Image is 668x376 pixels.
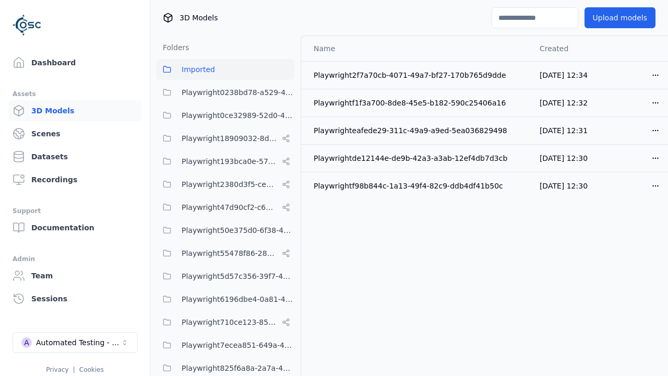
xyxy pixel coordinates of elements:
h3: Folders [157,42,189,53]
div: Playwrighteafede29-311c-49a9-a9ed-5ea036829498 [314,125,523,136]
span: Playwright5d57c356-39f7-47ed-9ab9-d0409ac6cddc [182,270,294,283]
button: Playwright18909032-8d07-45c5-9c81-9eec75d0b16b [157,128,294,149]
span: [DATE] 12:34 [540,71,588,79]
img: Logo [13,10,42,40]
div: Playwright2f7a70cb-4071-49a7-bf27-170b765d9dde [314,70,523,80]
span: [DATE] 12:30 [540,154,588,162]
button: Playwright0ce32989-52d0-45cf-b5b9-59d5033d313a [157,105,294,126]
button: Playwright193bca0e-57fa-418d-8ea9-45122e711dc7 [157,151,294,172]
button: Playwright710ce123-85fd-4f8c-9759-23c3308d8830 [157,312,294,333]
span: Playwright193bca0e-57fa-418d-8ea9-45122e711dc7 [182,155,278,168]
span: Playwright6196dbe4-0a81-4e42-90fd-98fc1637004d [182,293,294,305]
th: Created [531,36,601,61]
button: Upload models [584,7,655,28]
div: A [21,337,32,348]
div: Admin [13,253,137,265]
span: 3D Models [180,13,218,23]
a: Privacy [46,366,68,373]
a: Dashboard [8,52,141,73]
div: Assets [13,88,137,100]
span: Playwright55478f86-28dc-49b8-8d1f-c7b13b14578c [182,247,278,260]
span: [DATE] 12:30 [540,182,588,190]
a: Datasets [8,146,141,167]
a: Scenes [8,123,141,144]
span: Playwright0ce32989-52d0-45cf-b5b9-59d5033d313a [182,109,294,122]
span: Playwright50e375d0-6f38-48a7-96e0-b0dcfa24b72f [182,224,294,237]
button: Imported [157,59,294,80]
span: | [73,366,75,373]
span: Imported [182,63,215,76]
span: Playwright825f6a8a-2a7a-425c-94f7-650318982f69 [182,362,294,374]
a: Documentation [8,217,141,238]
a: Team [8,265,141,286]
span: Playwright0238bd78-a529-4bbf-b429-454e79a61c3f [182,86,294,99]
div: Support [13,205,137,217]
div: Automated Testing - Playwright [36,337,121,348]
span: [DATE] 12:32 [540,99,588,107]
a: Cookies [79,366,104,373]
div: Playwrightf98b844c-1a13-49f4-82c9-ddb4df41b50c [314,181,523,191]
span: Playwright7ecea851-649a-419a-985e-fcff41a98b20 [182,339,294,351]
button: Playwright55478f86-28dc-49b8-8d1f-c7b13b14578c [157,243,294,264]
button: Playwright0238bd78-a529-4bbf-b429-454e79a61c3f [157,82,294,103]
button: Playwright50e375d0-6f38-48a7-96e0-b0dcfa24b72f [157,220,294,241]
div: Playwrightde12144e-de9b-42a3-a3ab-12ef4db7d3cb [314,153,523,163]
button: Playwright5d57c356-39f7-47ed-9ab9-d0409ac6cddc [157,266,294,287]
a: Recordings [8,169,141,190]
span: [DATE] 12:31 [540,126,588,135]
span: Playwright47d90cf2-c635-4353-ba3b-5d4538945666 [182,201,278,214]
a: 3D Models [8,100,141,121]
button: Playwright47d90cf2-c635-4353-ba3b-5d4538945666 [157,197,294,218]
button: Playwright6196dbe4-0a81-4e42-90fd-98fc1637004d [157,289,294,310]
th: Name [301,36,531,61]
span: Playwright18909032-8d07-45c5-9c81-9eec75d0b16b [182,132,278,145]
a: Sessions [8,288,141,309]
span: Playwright710ce123-85fd-4f8c-9759-23c3308d8830 [182,316,278,328]
button: Playwright2380d3f5-cebf-494e-b965-66be4d67505e [157,174,294,195]
span: Playwright2380d3f5-cebf-494e-b965-66be4d67505e [182,178,278,191]
button: Playwright7ecea851-649a-419a-985e-fcff41a98b20 [157,335,294,356]
button: Select a workspace [13,332,138,353]
div: Playwrightf1f3a700-8de8-45e5-b182-590c25406a16 [314,98,523,108]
